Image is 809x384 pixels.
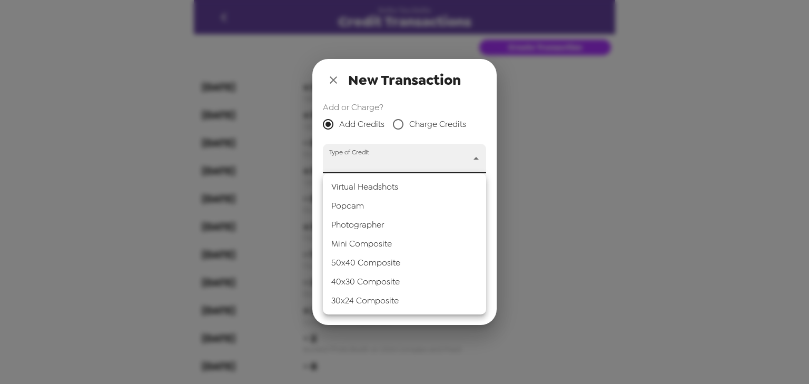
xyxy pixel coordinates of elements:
[323,196,486,215] li: Popcam
[323,215,486,234] li: Photographer
[323,291,486,310] li: 30x24 Composite
[323,234,486,253] li: Mini Composite
[323,253,486,272] li: 50x40 Composite
[323,178,486,196] li: Virtual Headshots
[323,272,486,291] li: 40x30 Composite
